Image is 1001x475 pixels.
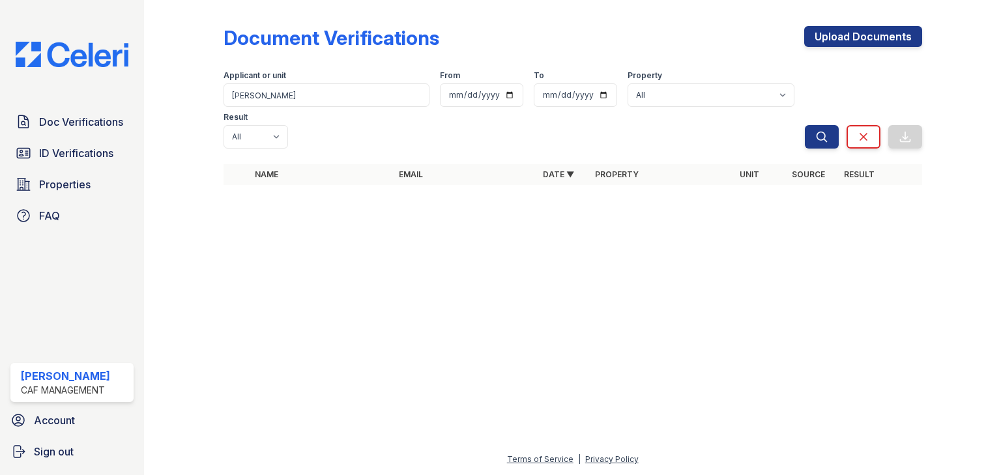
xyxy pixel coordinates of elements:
span: ID Verifications [39,145,113,161]
a: ID Verifications [10,140,134,166]
div: [PERSON_NAME] [21,368,110,384]
label: Applicant or unit [224,70,286,81]
img: CE_Logo_Blue-a8612792a0a2168367f1c8372b55b34899dd931a85d93a1a3d3e32e68fde9ad4.png [5,42,139,67]
a: Properties [10,171,134,197]
a: Source [792,169,825,179]
div: CAF Management [21,384,110,397]
div: Document Verifications [224,26,439,50]
input: Search by name, email, or unit number [224,83,429,107]
a: Date ▼ [543,169,574,179]
label: To [534,70,544,81]
a: Terms of Service [507,454,573,464]
a: Sign out [5,439,139,465]
div: | [578,454,581,464]
a: Doc Verifications [10,109,134,135]
span: Doc Verifications [39,114,123,130]
span: Sign out [34,444,74,459]
a: Privacy Policy [585,454,639,464]
a: Name [255,169,278,179]
span: Properties [39,177,91,192]
a: FAQ [10,203,134,229]
a: Upload Documents [804,26,922,47]
a: Property [595,169,639,179]
a: Result [844,169,875,179]
a: Account [5,407,139,433]
a: Email [399,169,423,179]
a: Unit [740,169,759,179]
span: FAQ [39,208,60,223]
label: Property [628,70,662,81]
label: From [440,70,460,81]
label: Result [224,112,248,122]
span: Account [34,412,75,428]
